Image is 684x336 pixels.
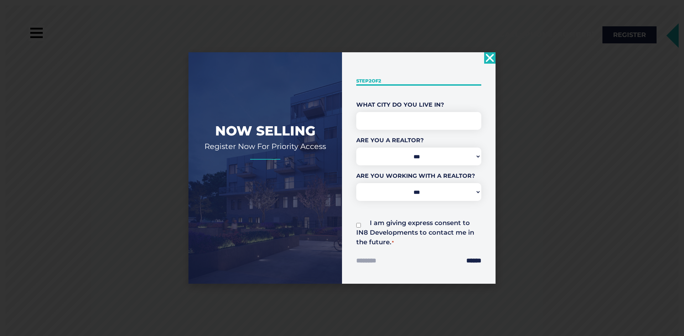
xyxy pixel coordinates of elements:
[356,78,481,84] p: Step of
[369,78,372,84] span: 2
[378,78,381,84] span: 2
[356,172,481,180] label: Are You Working With A Realtor?
[356,136,481,145] label: Are You A Realtor?
[199,142,331,151] h2: Register Now For Priority Access
[484,52,496,64] a: Close
[356,219,474,246] label: I am giving express consent to IN8 Developments to contact me in the future.
[356,101,481,109] label: What City Do You Live In?
[199,122,331,139] h2: Now Selling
